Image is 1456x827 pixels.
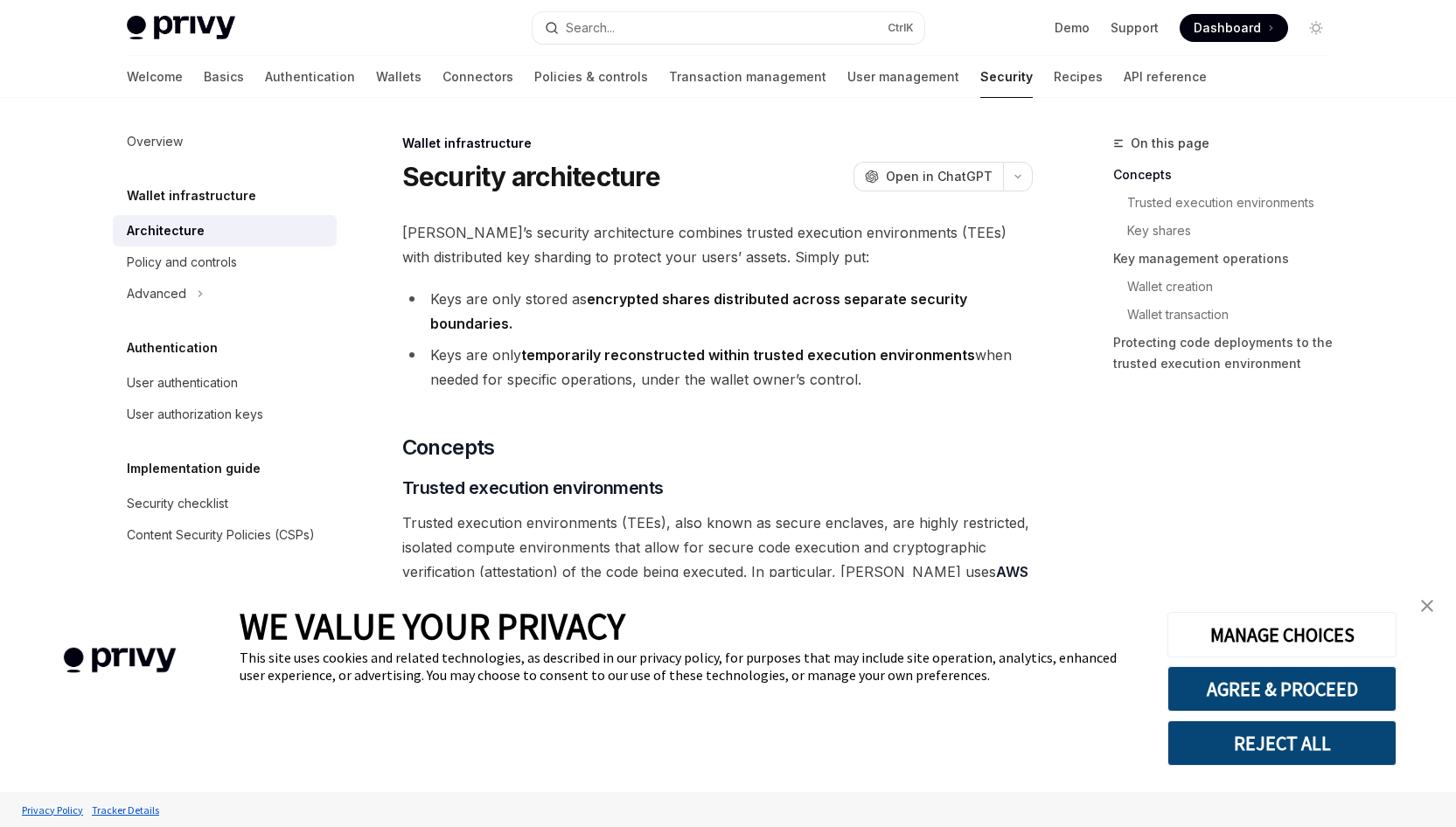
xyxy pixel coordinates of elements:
[240,649,1141,684] div: This site uses cookies and related technologies, as described in our privacy policy, for purposes...
[1113,161,1344,189] a: Concepts
[402,343,1033,392] li: Keys are only when needed for specific operations, under the wallet owner’s control.
[521,346,975,364] strong: temporarily reconstructed within trusted execution environments
[1113,273,1344,301] a: Wallet creation
[402,220,1033,269] span: [PERSON_NAME]’s security architecture combines trusted execution environments (TEEs) with distrib...
[853,162,1003,191] button: Open in ChatGPT
[113,247,337,278] a: Policy and controls
[127,404,263,425] div: User authorization keys
[1124,56,1207,98] a: API reference
[240,603,625,649] span: WE VALUE YOUR PRIVACY
[1055,19,1090,37] a: Demo
[127,493,228,514] div: Security checklist
[402,476,664,500] span: Trusted execution environments
[87,795,164,825] a: Tracker Details
[113,367,337,399] a: User authentication
[886,168,993,185] span: Open in ChatGPT
[1167,612,1397,657] button: MANAGE CHOICES
[1113,301,1344,329] a: Wallet transaction
[1421,600,1433,612] img: close banner
[127,16,235,40] img: light logo
[534,56,648,98] a: Policies & controls
[113,215,337,247] a: Architecture
[1113,245,1344,273] a: Key management operations
[127,372,238,393] div: User authentication
[17,795,87,825] a: Privacy Policy
[1194,19,1261,37] span: Dashboard
[402,161,660,192] h1: Security architecture
[980,56,1033,98] a: Security
[669,56,826,98] a: Transaction management
[1054,56,1103,98] a: Recipes
[1180,14,1288,42] a: Dashboard
[402,135,1033,152] div: Wallet infrastructure
[127,337,218,358] h5: Authentication
[127,185,256,206] h5: Wallet infrastructure
[113,126,337,157] a: Overview
[1302,14,1330,42] button: Toggle dark mode
[127,131,183,152] div: Overview
[113,519,337,551] a: Content Security Policies (CSPs)
[888,21,914,35] span: Ctrl K
[127,458,261,479] h5: Implementation guide
[204,56,244,98] a: Basics
[127,252,237,273] div: Policy and controls
[265,56,355,98] a: Authentication
[113,399,337,430] a: User authorization keys
[113,278,337,309] button: Toggle Advanced section
[1167,720,1397,766] button: REJECT ALL
[847,56,959,98] a: User management
[442,56,513,98] a: Connectors
[376,56,421,98] a: Wallets
[127,525,315,546] div: Content Security Policies (CSPs)
[127,220,205,241] div: Architecture
[127,56,183,98] a: Welcome
[430,290,967,332] strong: encrypted shares distributed across separate security boundaries.
[1167,666,1397,712] button: AGREE & PROCEED
[402,434,495,462] span: Concepts
[113,488,337,519] a: Security checklist
[127,283,186,304] div: Advanced
[1113,329,1344,378] a: Protecting code deployments to the trusted execution environment
[1131,133,1209,154] span: On this page
[402,511,1033,608] span: Trusted execution environments (TEEs), also known as secure enclaves, are highly restricted, isol...
[1113,217,1344,245] a: Key shares
[402,287,1033,336] li: Keys are only stored as
[566,17,615,38] div: Search...
[533,12,924,44] button: Open search
[1111,19,1159,37] a: Support
[1113,189,1344,217] a: Trusted execution environments
[26,622,213,698] img: company logo
[1410,588,1445,623] a: close banner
